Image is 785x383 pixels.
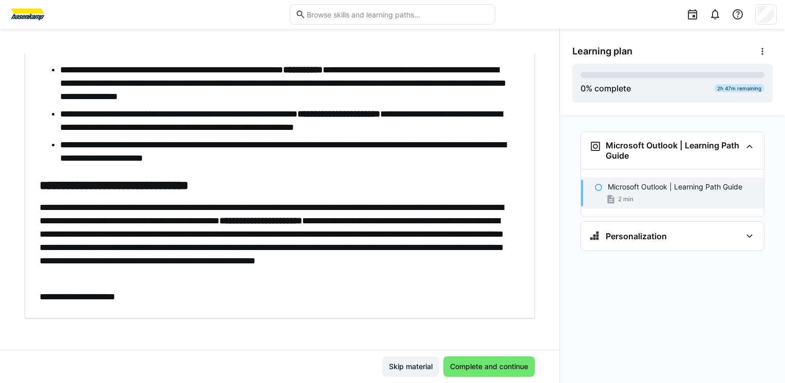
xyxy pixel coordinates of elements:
[618,195,633,203] span: 2 min
[443,356,535,377] button: Complete and continue
[306,10,490,19] input: Browse skills and learning paths...
[581,82,631,94] div: % complete
[606,140,741,161] h3: Microsoft Outlook | Learning Path Guide
[608,182,742,192] p: Microsoft Outlook | Learning Path Guide
[581,83,586,93] span: 0
[572,46,632,57] span: Learning plan
[714,84,764,92] div: 2h 47m remaining
[382,356,439,377] button: Skip material
[448,361,530,372] span: Complete and continue
[387,361,434,372] span: Skip material
[606,231,667,241] h3: Personalization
